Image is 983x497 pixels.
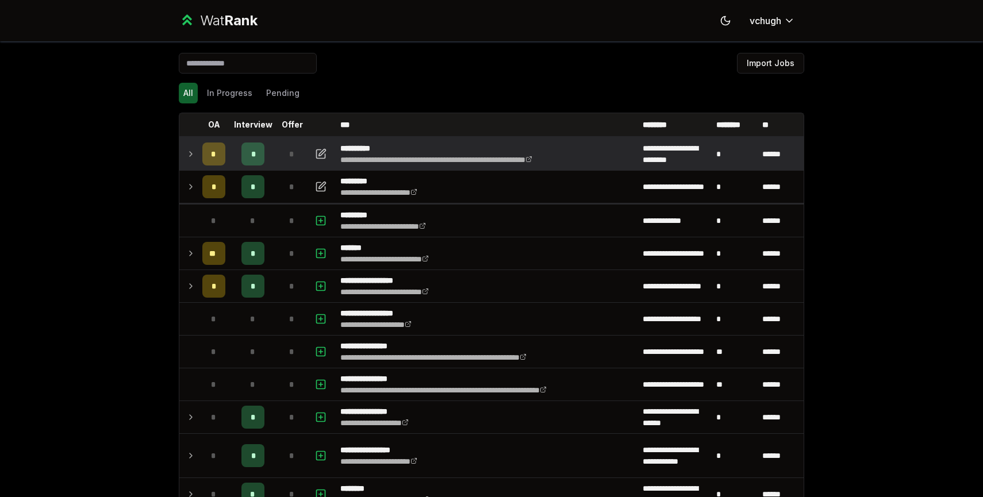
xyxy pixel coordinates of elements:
button: Pending [262,83,304,103]
button: vchugh [740,10,804,31]
p: Offer [282,119,303,130]
a: WatRank [179,11,258,30]
span: vchugh [750,14,781,28]
button: In Progress [202,83,257,103]
p: OA [208,119,220,130]
button: All [179,83,198,103]
div: Wat [200,11,258,30]
p: Interview [234,119,272,130]
button: Import Jobs [737,53,804,74]
span: Rank [224,12,258,29]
